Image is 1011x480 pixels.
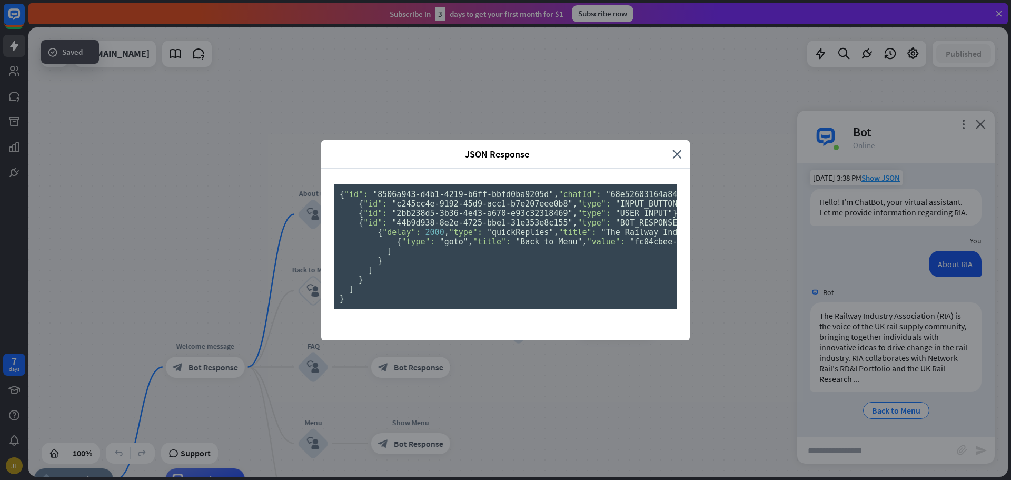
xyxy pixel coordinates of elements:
[578,218,611,228] span: "type":
[329,148,665,160] span: JSON Response
[558,228,596,237] span: "title":
[616,218,682,228] span: "BOT_RESPONSE"
[363,209,387,218] span: "id":
[8,4,40,36] button: Open LiveChat chat widget
[606,190,730,199] span: "68e52603164a8400077c3777"
[558,190,601,199] span: "chatId":
[392,199,572,209] span: "c245cc4e-9192-45d9-acc1-b7e207eee0b8"
[616,209,672,218] span: "USER_INPUT"
[516,237,582,247] span: "Back to Menu"
[401,237,434,247] span: "type":
[578,209,611,218] span: "type":
[334,184,677,309] pre: { , , , , , , , { , , , , , , , }, [ , , , ], [ { , , , , , , }, { , }, { , , [ { , , , [ { , , ,...
[392,218,572,228] span: "44b9d938-8e2e-4725-bbe1-31e353e8c155"
[449,228,482,237] span: "type":
[587,237,625,247] span: "value":
[392,209,572,218] span: "2bb238d5-3b36-4e43-a670-e93c32318469"
[630,237,810,247] span: "fc04cbee-64dd-4068-b151-f8f28a4b5188"
[672,148,682,160] i: close
[382,228,420,237] span: "delay":
[363,218,387,228] span: "id":
[616,199,706,209] span: "INPUT_BUTTON_GOTO"
[440,237,468,247] span: "goto"
[363,199,387,209] span: "id":
[344,190,368,199] span: "id":
[473,237,511,247] span: "title":
[425,228,444,237] span: 2000
[373,190,553,199] span: "8506a943-d4b1-4219-b6ff-bbfd0ba9205d"
[487,228,553,237] span: "quickReplies"
[578,199,611,209] span: "type":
